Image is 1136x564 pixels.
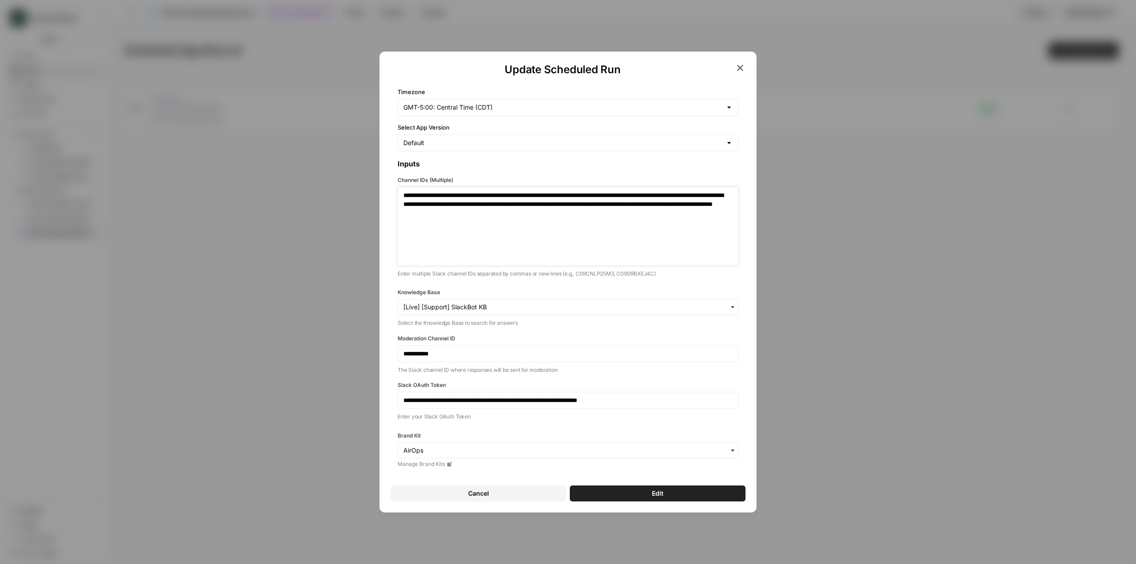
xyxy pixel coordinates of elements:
label: Slack OAuth Token [398,381,738,389]
button: Edit [570,485,745,501]
b: Inputs [398,159,420,168]
h1: Update Scheduled Run [390,63,735,77]
label: Moderation Channel ID [398,335,738,343]
label: Timezone [398,87,738,96]
span: Cancel [468,489,489,498]
input: Default [403,138,722,147]
span: Edit [652,489,663,498]
p: Enter multiple Slack channel IDs separated by commas or new lines (e.g., C09CNLP25M3, C09D9BXEJ4C) [398,269,738,278]
label: Channel IDs (Multiple) [398,176,738,184]
p: Enter your Slack OAuth Token [398,412,738,421]
label: Select App Version [398,123,738,132]
label: Brand Kit [398,432,738,440]
p: Select the Knowledge Base to search for answers [398,319,738,327]
label: Knowledge Base [398,288,738,296]
a: Manage Brand Kits [398,460,738,468]
button: Cancel [390,485,566,501]
p: The Slack channel ID where responses will be sent for moderation [398,366,738,375]
input: GMT-5:00: Central Time (CDT) [403,103,722,112]
input: AirOps [403,446,733,455]
input: [Live] [Support] SlackBot KB [403,303,733,312]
